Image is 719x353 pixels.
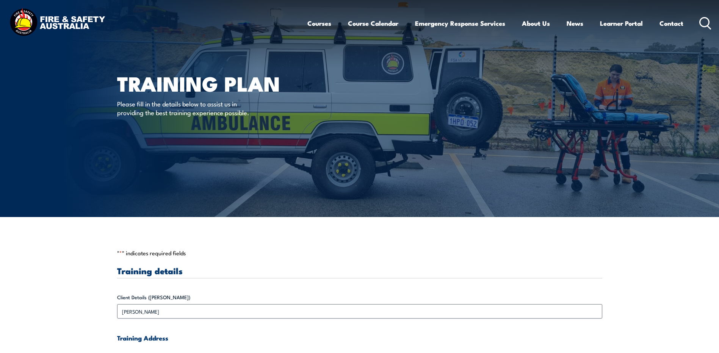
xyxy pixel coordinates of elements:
a: Courses [307,13,331,33]
a: Course Calendar [348,13,398,33]
h4: Training Address [117,334,602,342]
a: Learner Portal [600,13,643,33]
h1: Training plan [117,74,304,92]
a: Contact [659,13,683,33]
a: News [567,13,583,33]
a: Emergency Response Services [415,13,505,33]
a: About Us [522,13,550,33]
p: Please fill in the details below to assist us in providing the best training experience possible. [117,99,255,117]
label: Client Details ([PERSON_NAME]) [117,294,602,301]
p: " " indicates required fields [117,249,602,257]
h3: Training details [117,266,602,275]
